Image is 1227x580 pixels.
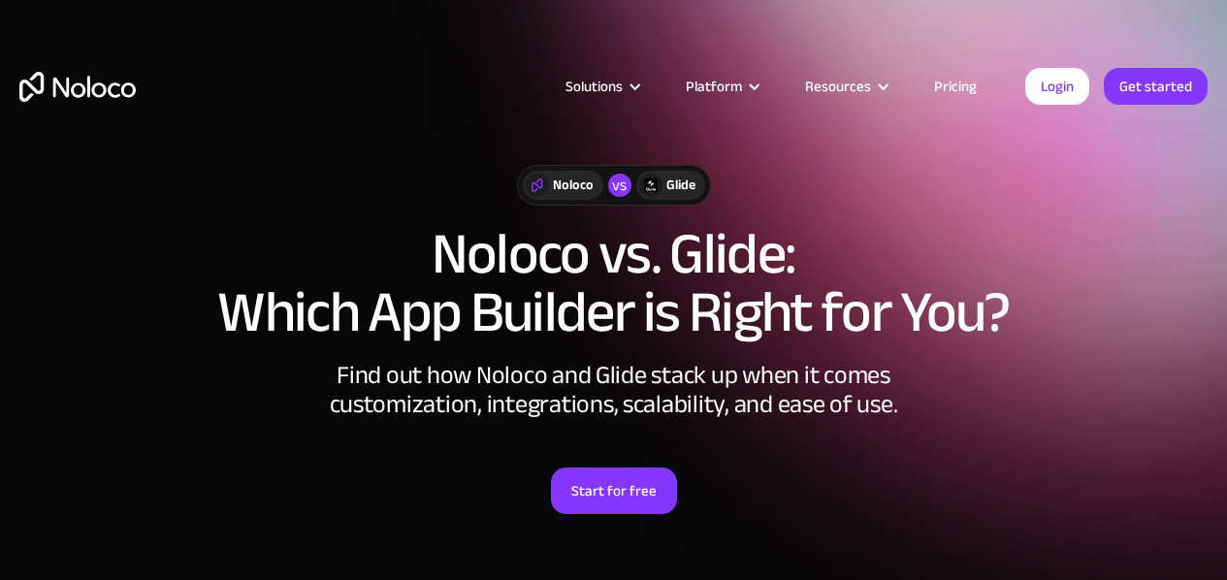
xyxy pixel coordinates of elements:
[608,174,631,197] div: vs
[666,175,695,196] div: Glide
[1025,68,1089,105] a: Login
[805,74,871,99] div: Resources
[19,72,136,102] a: home
[565,74,623,99] div: Solutions
[19,225,1208,341] h1: Noloco vs. Glide: Which App Builder is Right for You?
[662,74,781,99] div: Platform
[553,175,594,196] div: Noloco
[541,74,662,99] div: Solutions
[910,74,1001,99] a: Pricing
[686,74,742,99] div: Platform
[1104,68,1208,105] a: Get started
[323,361,905,419] div: Find out how Noloco and Glide stack up when it comes customization, integrations, scalability, an...
[781,74,910,99] div: Resources
[551,467,677,514] a: Start for free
